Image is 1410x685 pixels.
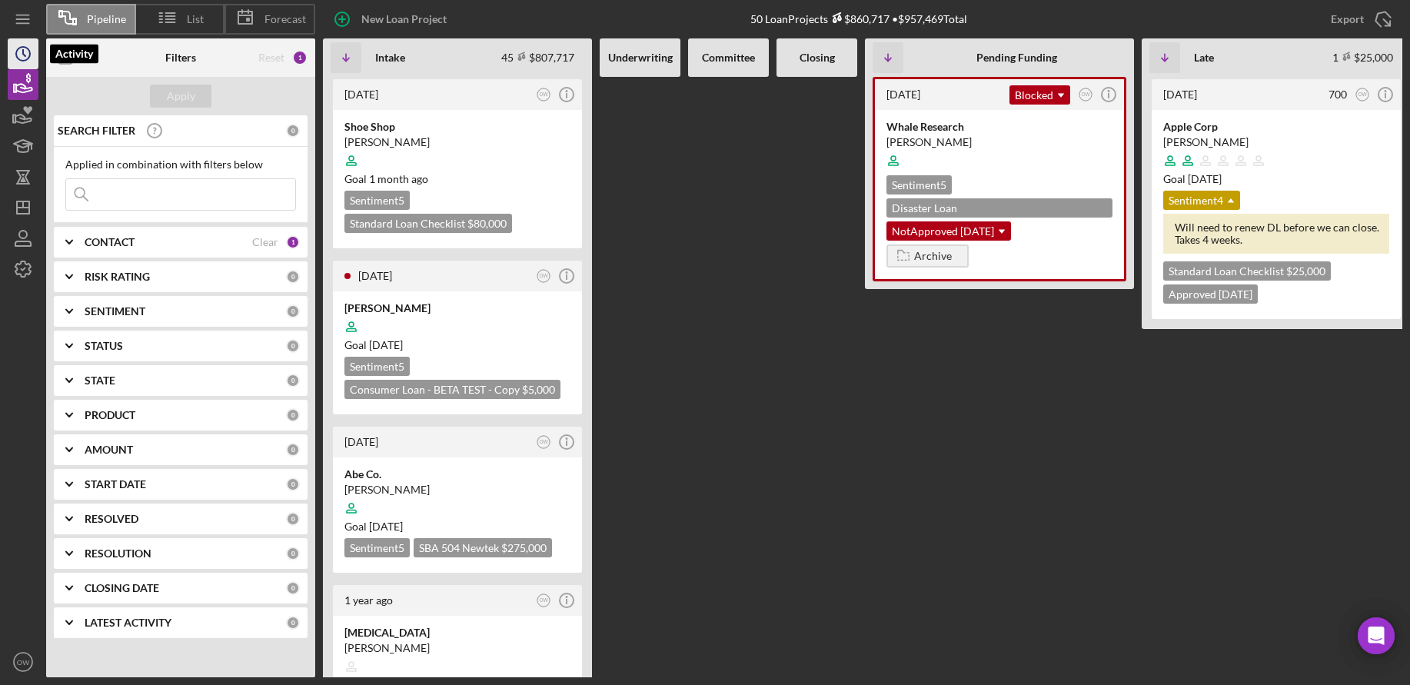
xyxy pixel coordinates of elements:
[85,547,151,560] b: RESOLUTION
[702,52,755,64] b: Committee
[522,383,555,396] span: $5,000
[85,409,135,421] b: PRODUCT
[886,135,1112,150] div: [PERSON_NAME]
[286,547,300,560] div: 0
[344,640,570,656] div: [PERSON_NAME]
[344,191,410,210] div: Sentiment 5
[344,482,570,497] div: [PERSON_NAME]
[286,339,300,353] div: 0
[286,304,300,318] div: 0
[286,235,300,249] div: 1
[539,439,548,444] text: OW
[369,172,428,185] time: 08/02/2025
[1331,4,1364,35] div: Export
[331,77,584,251] a: [DATE]OWShoe Shop[PERSON_NAME]Goal 1 month agoSentiment5Standard Loan Checklist $80,000
[375,52,405,64] b: Intake
[467,217,507,230] span: $80,000
[264,13,306,25] span: Forecast
[344,520,403,533] span: Goal
[167,85,195,108] div: Apply
[323,4,462,35] button: New Loan Project
[1081,91,1090,97] text: OW
[344,135,570,150] div: [PERSON_NAME]
[886,175,952,195] div: Sentiment 5
[165,52,196,64] b: Filters
[1358,91,1367,97] text: OW
[65,158,296,171] div: Applied in combination with filters below
[187,13,204,25] span: List
[286,270,300,284] div: 0
[534,590,554,611] button: OW
[1163,214,1389,254] div: Will need to renew DL before we can close. Takes 4 weeks.
[85,374,115,387] b: STATE
[539,597,548,603] text: OW
[286,581,300,595] div: 0
[286,512,300,526] div: 0
[1332,51,1393,64] div: 1 $25,000
[344,625,570,640] div: [MEDICAL_DATA]
[750,12,967,25] div: 50 Loan Projects • $957,469 Total
[886,198,1112,218] div: Disaster Loan [GEOGRAPHIC_DATA] $75,000
[344,301,570,316] div: [PERSON_NAME]
[501,541,547,554] span: $275,000
[886,88,920,101] time: 2023-04-17 14:59
[1163,135,1389,150] div: [PERSON_NAME]
[886,119,1112,135] div: Whale Research
[286,477,300,491] div: 0
[608,52,673,64] b: Underwriting
[886,221,1011,241] div: NotApproved [DATE]
[976,52,1057,64] b: Pending Funding
[17,658,30,667] text: OW
[344,172,428,185] span: Goal
[800,52,835,64] b: Closing
[8,647,38,677] button: OW
[85,478,146,490] b: START DATE
[85,236,135,248] b: CONTACT
[539,273,548,278] text: OW
[539,91,548,97] text: OW
[1194,52,1214,64] b: Late
[886,244,969,268] button: Archive
[534,85,554,105] button: OW
[1358,617,1395,654] div: Open Intercom Messenger
[369,338,403,351] time: 03/27/2023
[1163,88,1197,101] time: 2025-08-21 21:03
[85,444,133,456] b: AMOUNT
[85,340,123,352] b: STATUS
[150,85,211,108] button: Apply
[1352,85,1373,105] button: OW
[1163,191,1240,210] div: Sentiment 4
[58,125,135,137] b: SEARCH FILTER
[286,616,300,630] div: 0
[344,380,560,399] div: Consumer Loan - BETA TEST - Copy
[1009,85,1070,105] div: Blocked
[501,51,574,64] div: 45 $807,717
[1329,88,1347,101] div: 700
[1163,261,1331,281] div: Standard Loan Checklist $25,000
[361,4,447,35] div: New Loan Project
[286,443,300,457] div: 0
[828,12,890,25] div: $860,717
[1315,4,1402,35] button: Export
[85,271,150,283] b: RISK RATING
[1149,77,1403,321] a: [DATE]700OWApple Corp[PERSON_NAME]Goal [DATE]Sentiment4Will need to renew DL before we can close....
[369,520,403,533] time: 10/26/2024
[344,435,378,448] time: 2024-09-11 21:09
[358,269,392,282] time: 2025-02-06 23:07
[344,88,378,101] time: 2025-06-18 19:47
[1163,119,1389,135] div: Apple Corp
[344,357,410,376] div: Sentiment 5
[873,77,1126,281] a: [DATE]BlockedOWThis is a custom blocked message for the rest of the team to understand why this p...
[534,266,554,287] button: OW
[85,305,145,318] b: SENTIMENT
[85,582,159,594] b: CLOSING DATE
[286,408,300,422] div: 0
[344,467,570,482] div: Abe Co.
[1163,172,1222,185] span: Goal
[286,124,300,138] div: 0
[87,13,126,25] span: Pipeline
[344,594,393,607] time: 2024-08-21 23:54
[85,513,138,525] b: RESOLVED
[1076,85,1096,105] button: OW
[344,119,570,135] div: Shoe Shop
